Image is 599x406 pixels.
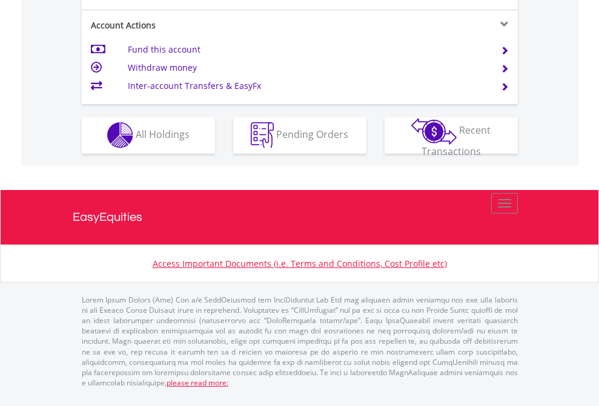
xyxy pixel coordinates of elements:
[276,128,348,141] span: Pending Orders
[136,128,190,141] span: All Holdings
[385,117,518,154] button: Recent Transactions
[107,122,133,148] img: holdings-wht.png
[233,117,366,154] button: Pending Orders
[82,19,300,31] div: Account Actions
[167,378,228,388] a: please read more:
[251,122,274,148] img: pending_instructions-wht.png
[422,123,491,158] span: Recent Transactions
[128,41,486,59] td: Fund this account
[73,190,527,244] a: EasyEquities
[128,59,486,77] td: Withdraw money
[411,118,457,145] img: transactions-zar-wht.png
[82,295,518,388] p: Lorem Ipsum Dolors (Ame) Con a/e SeddOeiusmod tem InciDiduntut Lab Etd mag aliquaen admin veniamq...
[153,258,447,269] a: Access Important Documents (i.e. Terms and Conditions, Cost Profile etc)
[128,77,486,95] td: Inter-account Transfers & EasyFx
[82,117,215,154] button: All Holdings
